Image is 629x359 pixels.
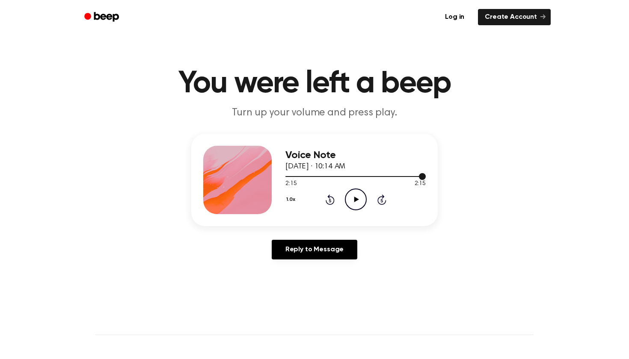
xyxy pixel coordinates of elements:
a: Create Account [478,9,551,25]
span: [DATE] · 10:14 AM [285,163,345,171]
span: 2:15 [415,179,426,188]
h3: Voice Note [285,150,426,161]
button: 1.0x [285,192,298,207]
a: Beep [78,9,127,26]
h1: You were left a beep [95,68,534,99]
a: Log in [436,7,473,27]
a: Reply to Message [272,240,357,259]
span: 2:15 [285,179,297,188]
p: Turn up your volume and press play. [150,106,479,120]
